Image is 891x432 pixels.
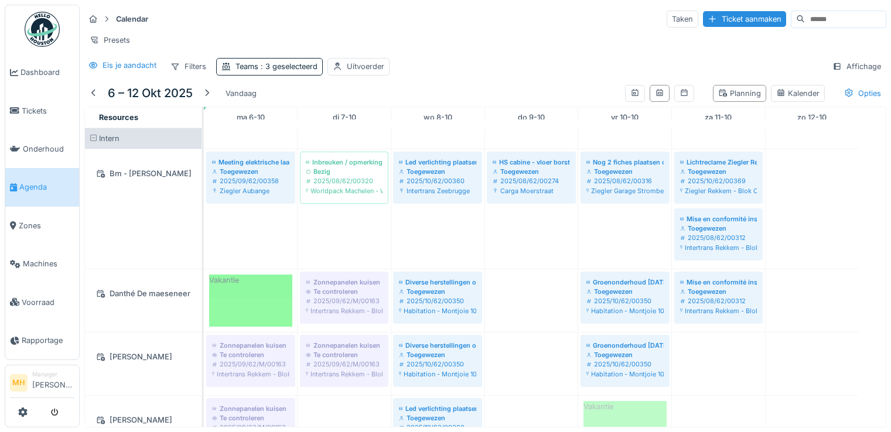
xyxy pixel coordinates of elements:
[19,181,74,193] span: Agenda
[32,370,74,395] li: [PERSON_NAME]
[399,277,476,287] div: Diverse herstellingen op vraag van [PERSON_NAME]
[212,359,289,369] div: 2025/09/62/M/00163
[234,109,268,125] a: 6 oktober 2025
[99,113,138,122] span: Resources
[399,413,476,423] div: Toegewezen
[306,176,383,186] div: 2025/08/62/00320
[212,341,289,350] div: Zonnepanelen kuisen
[680,214,757,224] div: Mise en conformité installation basse tension - budget 6048 €
[586,369,664,379] div: Habitation - Montjoie 100
[306,287,383,296] div: Te controleren
[399,186,476,196] div: Intertrans Zeebrugge
[32,370,74,379] div: Manager
[794,109,829,125] a: 12 oktober 2025
[92,413,194,427] div: [PERSON_NAME]
[776,88,820,99] div: Kalender
[21,67,74,78] span: Dashboard
[680,167,757,176] div: Toegewezen
[827,58,886,75] div: Affichage
[680,306,757,316] div: Intertrans Rekkem - Blok B 1
[108,86,193,100] h5: 6 – 12 okt 2025
[515,109,548,125] a: 9 oktober 2025
[586,306,664,316] div: Habitation - Montjoie 100
[586,359,664,369] div: 2025/10/62/00350
[680,287,757,296] div: Toegewezen
[680,243,757,252] div: Intertrans Rekkem - Blok B 1
[586,350,664,359] div: Toegewezen
[667,11,698,28] div: Taken
[493,157,570,167] div: HS cabine - vloer borstelen en spinnewebben weghalen
[680,296,757,306] div: 2025/08/62/00312
[399,341,476,350] div: Diverse herstellingen op vraag van [PERSON_NAME]
[680,233,757,242] div: 2025/08/62/00312
[306,167,383,176] div: Bezig
[608,109,641,125] a: 10 oktober 2025
[586,287,664,296] div: Toegewezen
[493,167,570,176] div: Toegewezen
[330,109,359,125] a: 7 oktober 2025
[399,167,476,176] div: Toegewezen
[586,176,664,186] div: 2025/08/62/00316
[306,186,383,196] div: Worldpack Machelen - Woluwelaan 6
[212,423,289,432] div: 2025/09/62/M/00163
[839,85,886,102] div: Opties
[399,359,476,369] div: 2025/10/62/00350
[586,341,664,350] div: Groenonderhoud [DATE]
[399,157,476,167] div: Led verlichting plaatsen
[347,61,384,72] div: Uitvoerder
[680,277,757,287] div: Mise en conformité installation basse tension - budget 6048 €
[212,413,289,423] div: Te controleren
[306,306,383,316] div: Intertrans Rekkem - Blok B 1
[703,11,786,27] div: Ticket aanmaken
[235,61,318,72] div: Teams
[5,321,79,359] a: Rapportage
[399,176,476,186] div: 2025/10/62/00360
[5,53,79,91] a: Dashboard
[718,88,761,99] div: Planning
[306,369,383,379] div: Intertrans Rekkem - Blok B 1
[399,369,476,379] div: Habitation - Montjoie 100
[209,275,292,327] div: Vakantie
[10,374,28,392] li: MH
[5,130,79,168] a: Onderhoud
[103,60,156,71] div: Eis je aandacht
[92,286,194,301] div: Danthé De maeseneer
[680,157,757,167] div: Lichtreclame Ziegler Rekkem
[399,287,476,296] div: Toegewezen
[212,404,289,413] div: Zonnepanelen kuisen
[586,277,664,287] div: Groenonderhoud [DATE]
[306,157,383,167] div: Inbreuken / opmerkingen
[22,335,74,346] span: Rapportage
[84,32,135,49] div: Presets
[10,370,74,398] a: MH Manager[PERSON_NAME]
[212,369,289,379] div: Intertrans Rekkem - Blok B 1
[680,186,757,196] div: Ziegler Rekkem - Blok C 13 = nieuwbouw [PERSON_NAME]
[586,186,664,196] div: Ziegler Garage Strombeek
[111,13,153,25] strong: Calendar
[586,167,664,176] div: Toegewezen
[212,157,289,167] div: Meeting elektrische laadpalen met Henneaux
[212,186,289,196] div: Ziegler Aubange
[5,91,79,129] a: Tickets
[22,297,74,308] span: Voorraad
[5,283,79,321] a: Voorraad
[19,220,74,231] span: Zones
[306,350,383,359] div: Te controleren
[306,277,383,287] div: Zonnepanelen kuisen
[165,58,211,75] div: Filters
[92,349,194,364] div: [PERSON_NAME]
[399,404,476,413] div: Led verlichting plaatsen
[399,306,476,316] div: Habitation - Montjoie 100
[306,359,383,369] div: 2025/09/62/M/00163
[399,423,476,432] div: 2025/10/62/00360
[5,207,79,245] a: Zones
[399,296,476,306] div: 2025/10/62/00350
[399,350,476,359] div: Toegewezen
[493,186,570,196] div: Carga Moerstraat
[306,296,383,306] div: 2025/09/62/M/00163
[92,166,194,181] div: Bm - [PERSON_NAME]
[493,176,570,186] div: 2025/08/62/00274
[306,341,383,350] div: Zonnepanelen kuisen
[22,105,74,116] span: Tickets
[680,224,757,233] div: Toegewezen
